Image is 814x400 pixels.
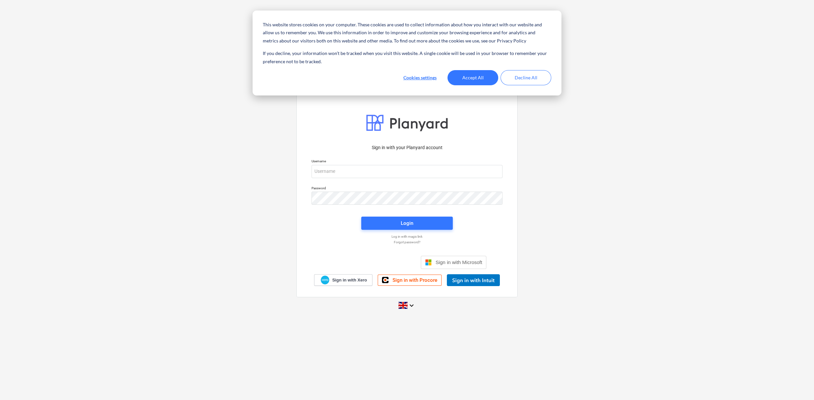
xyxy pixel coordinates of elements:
img: Xero logo [321,276,329,284]
input: Username [312,165,502,178]
button: Accept All [448,70,498,85]
span: Sign in with Microsoft [436,259,482,265]
div: Cookie banner [253,11,561,95]
iframe: Prisijungimas naudojant „Google“ mygtuką [324,255,419,270]
a: Log in with magic link [308,234,506,239]
img: Microsoft logo [425,259,432,266]
i: keyboard_arrow_down [408,302,416,309]
p: This website stores cookies on your computer. These cookies are used to collect information about... [263,21,551,45]
span: Sign in with Xero [332,277,367,283]
button: Cookies settings [394,70,445,85]
p: Password [312,186,502,192]
p: Sign in with your Planyard account [312,144,502,151]
div: Login [401,219,413,227]
a: Forgot password? [308,240,506,244]
a: Sign in with Xero [314,274,373,286]
p: If you decline, your information won’t be tracked when you visit this website. A single cookie wi... [263,49,551,66]
p: Username [312,159,502,165]
a: Sign in with Procore [378,275,442,286]
span: Sign in with Procore [393,277,437,283]
button: Decline All [501,70,551,85]
button: Login [361,217,453,230]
